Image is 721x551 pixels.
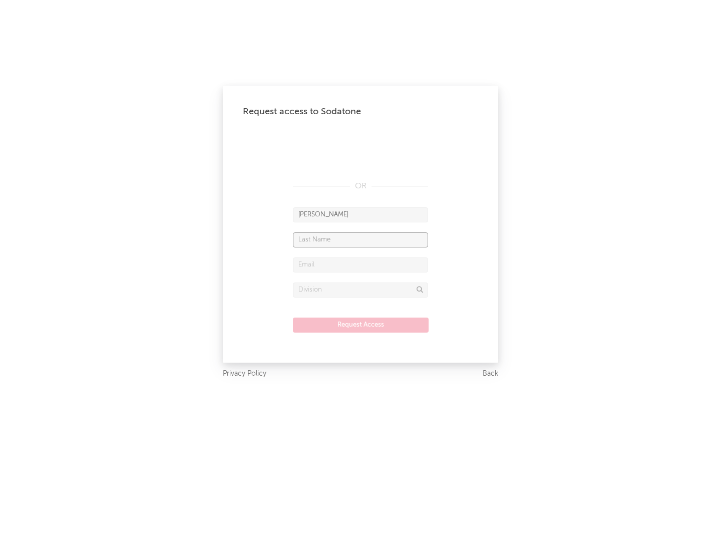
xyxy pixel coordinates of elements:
div: OR [293,180,428,192]
a: Back [483,368,498,380]
input: Last Name [293,232,428,247]
input: First Name [293,207,428,222]
a: Privacy Policy [223,368,266,380]
input: Division [293,283,428,298]
button: Request Access [293,318,429,333]
div: Request access to Sodatone [243,106,478,118]
input: Email [293,257,428,272]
